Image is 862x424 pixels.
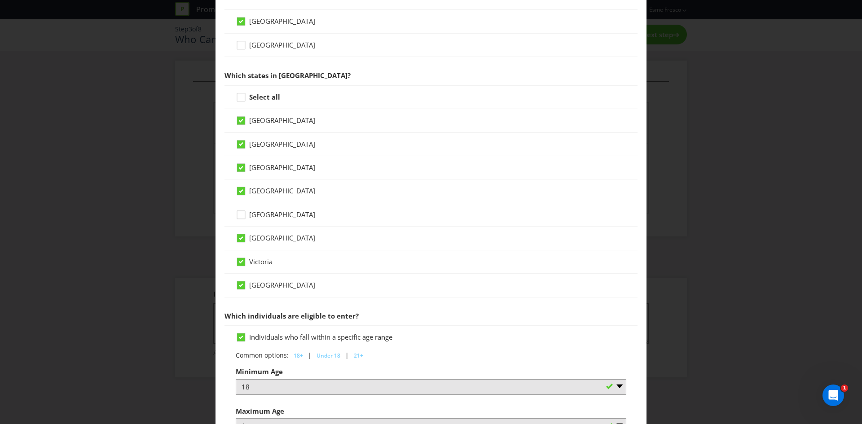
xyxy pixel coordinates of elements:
span: [GEOGRAPHIC_DATA] [249,40,315,49]
span: [GEOGRAPHIC_DATA] [249,233,315,242]
iframe: Intercom live chat [822,385,844,406]
span: 1 [841,385,848,392]
span: Individuals who fall within a specific age range [249,332,392,341]
span: | [345,351,349,359]
span: Maximum Age [236,407,284,415]
span: [GEOGRAPHIC_DATA] [249,186,315,195]
span: Common options: [236,351,289,359]
span: 21+ [354,352,363,359]
span: Under 18 [317,352,340,359]
span: [GEOGRAPHIC_DATA] [249,280,315,289]
span: [GEOGRAPHIC_DATA] [249,17,315,26]
span: [GEOGRAPHIC_DATA] [249,116,315,125]
span: 18+ [294,352,303,359]
span: Minimum Age [236,367,283,376]
span: | [308,351,312,359]
span: Victoria [249,257,273,266]
button: Under 18 [312,349,345,363]
span: [GEOGRAPHIC_DATA] [249,210,315,219]
span: Which individuals are eligible to enter? [224,311,359,320]
strong: Select all [249,92,280,101]
span: [GEOGRAPHIC_DATA] [249,140,315,149]
button: 21+ [349,349,368,363]
span: Which states in [GEOGRAPHIC_DATA]? [224,71,351,80]
button: 18+ [289,349,308,363]
span: [GEOGRAPHIC_DATA] [249,163,315,172]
